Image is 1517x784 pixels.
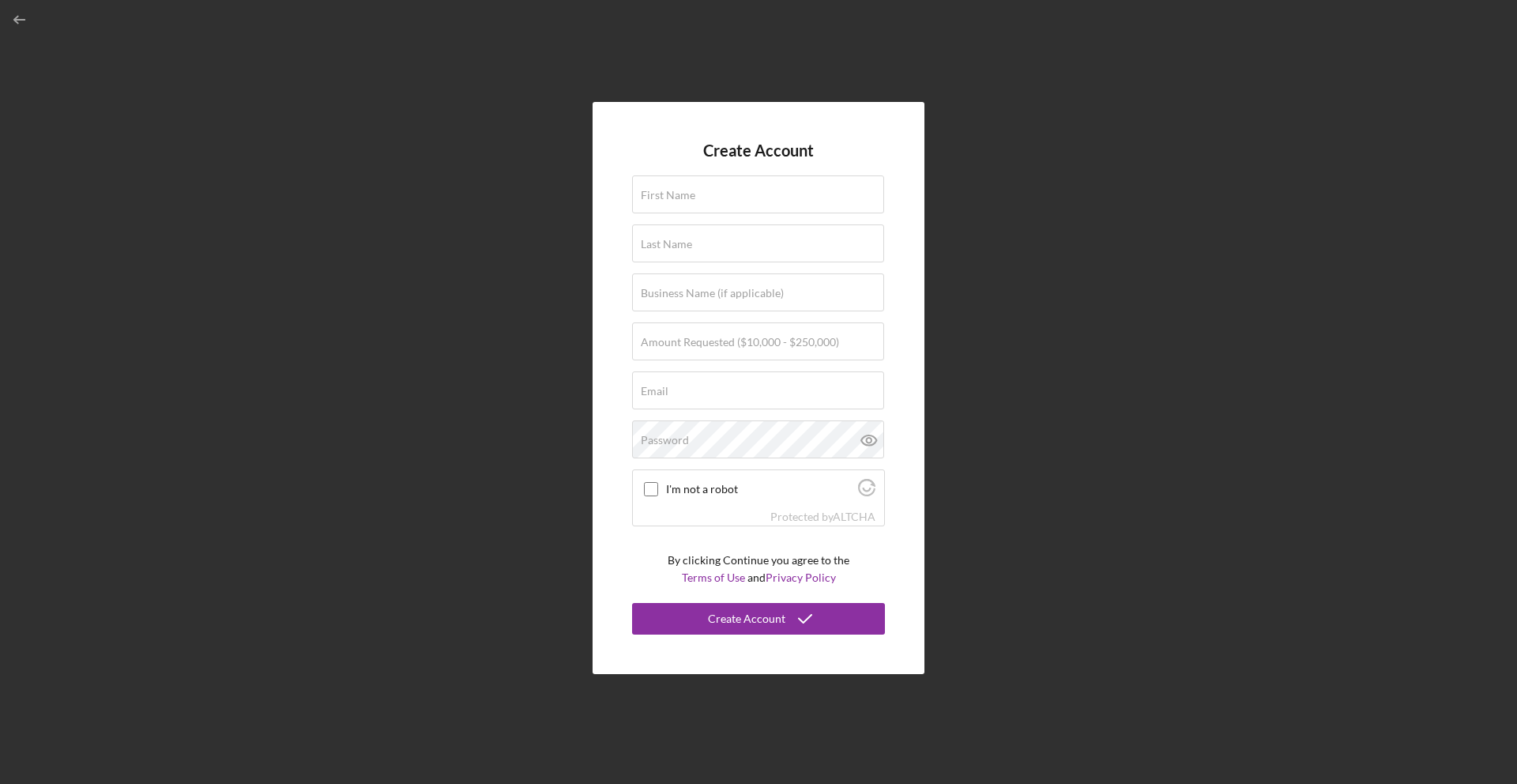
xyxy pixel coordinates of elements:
[770,511,875,523] div: Protected by
[641,336,839,349] label: Amount Requested ($10,000 - $250,000)
[668,552,849,587] p: By clicking Continue you agree to the and
[833,510,875,523] a: Visit Altcha.org
[641,238,692,251] label: Last Name
[708,603,785,635] div: Create Account
[641,287,784,300] label: Business Name (if applicable)
[703,141,814,160] h4: Create Account
[766,571,836,584] a: Privacy Policy
[682,571,745,584] a: Terms of Use
[641,189,695,202] label: First Name
[641,385,668,398] label: Email
[641,434,689,447] label: Password
[632,603,885,635] button: Create Account
[666,483,853,496] label: I'm not a robot
[858,485,875,499] a: Visit Altcha.org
